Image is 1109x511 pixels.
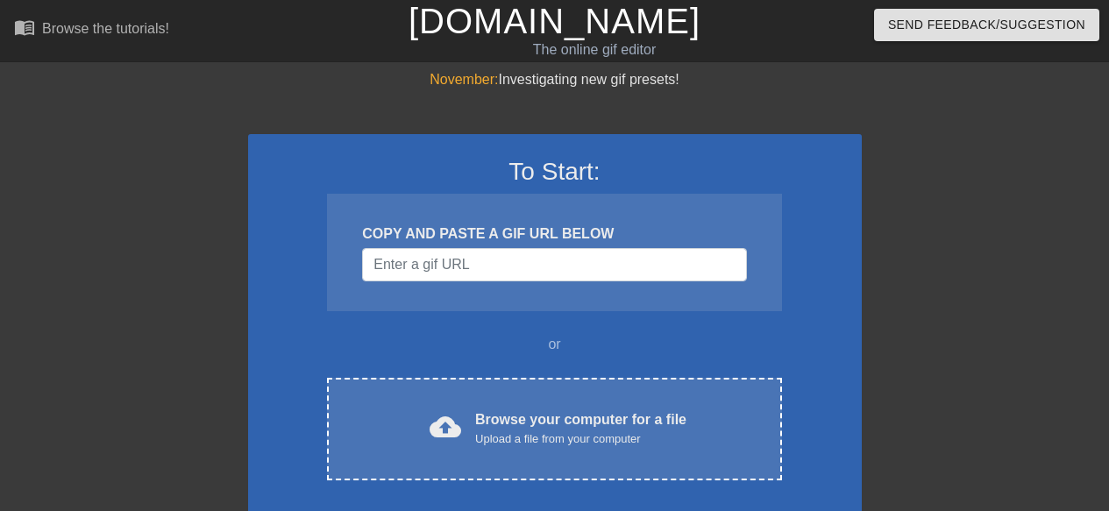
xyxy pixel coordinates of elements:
[362,248,746,281] input: Username
[379,39,811,60] div: The online gif editor
[14,17,169,44] a: Browse the tutorials!
[294,334,816,355] div: or
[42,21,169,36] div: Browse the tutorials!
[475,430,686,448] div: Upload a file from your computer
[362,224,746,245] div: COPY AND PASTE A GIF URL BELOW
[271,157,839,187] h3: To Start:
[430,411,461,443] span: cloud_upload
[430,72,498,87] span: November:
[874,9,1099,41] button: Send Feedback/Suggestion
[888,14,1085,36] span: Send Feedback/Suggestion
[14,17,35,38] span: menu_book
[248,69,862,90] div: Investigating new gif presets!
[475,409,686,448] div: Browse your computer for a file
[409,2,700,40] a: [DOMAIN_NAME]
